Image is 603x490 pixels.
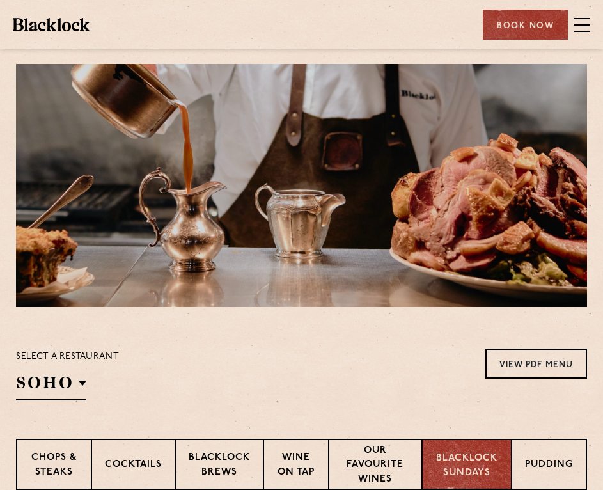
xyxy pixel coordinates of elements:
[105,458,162,474] p: Cocktails
[16,372,86,400] h2: SOHO
[435,452,498,480] p: Blacklock Sundays
[342,444,409,489] p: Our favourite wines
[525,458,573,474] p: Pudding
[13,18,90,31] img: BL_Textured_Logo-footer-cropped.svg
[277,451,315,481] p: Wine on Tap
[485,349,587,379] a: View PDF Menu
[189,451,250,481] p: Blacklock Brews
[30,451,78,481] p: Chops & Steaks
[483,10,568,40] div: Book Now
[16,349,119,365] p: Select a restaurant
